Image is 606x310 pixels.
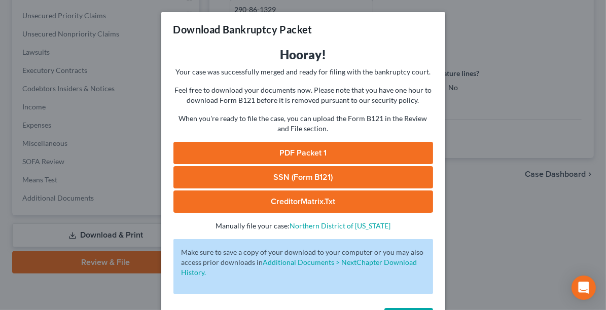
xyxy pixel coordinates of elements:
h3: Hooray! [173,47,433,63]
a: Additional Documents > NextChapter Download History. [182,258,417,277]
p: Manually file your case: [173,221,433,231]
a: PDF Packet 1 [173,142,433,164]
p: Make sure to save a copy of your download to your computer or you may also access prior downloads in [182,247,425,278]
h3: Download Bankruptcy Packet [173,22,312,36]
div: Open Intercom Messenger [572,276,596,300]
p: When you're ready to file the case, you can upload the Form B121 in the Review and File section. [173,113,433,134]
a: Northern District of [US_STATE] [290,221,390,230]
p: Your case was successfully merged and ready for filing with the bankruptcy court. [173,67,433,77]
p: Feel free to download your documents now. Please note that you have one hour to download Form B12... [173,85,433,105]
a: SSN (Form B121) [173,166,433,188]
a: CreditorMatrix.txt [173,190,433,213]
